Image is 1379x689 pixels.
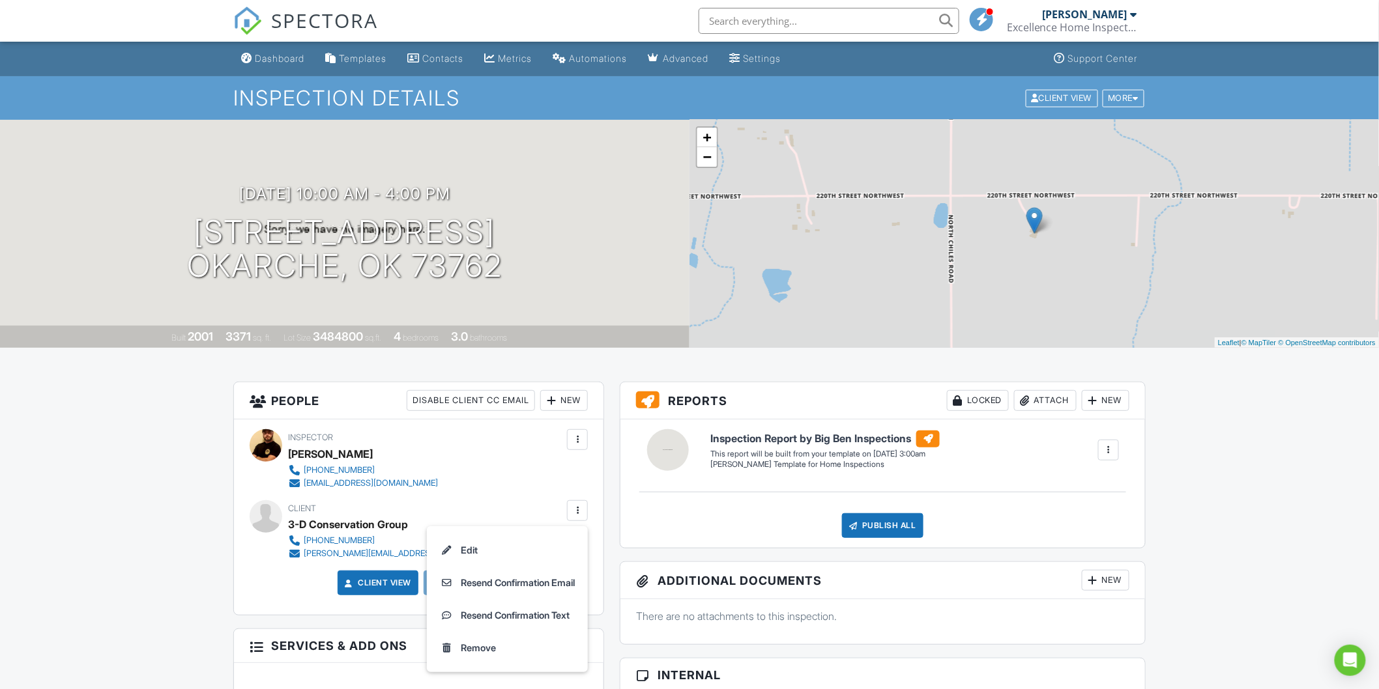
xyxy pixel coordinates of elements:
a: Dashboard [236,47,310,71]
div: 3484800 [313,330,364,343]
a: [EMAIL_ADDRESS][DOMAIN_NAME] [288,477,438,490]
div: Automations [569,53,627,64]
div: New [1082,570,1129,591]
a: Client View [342,576,411,589]
div: [PERSON_NAME][EMAIL_ADDRESS][DOMAIN_NAME] [304,548,502,559]
a: Remove [435,632,580,664]
h1: Inspection Details [233,87,1146,109]
div: This report will be built from your template on [DATE] 3:00am [710,449,940,459]
a: Zoom in [697,128,717,147]
div: 3371 [226,330,252,343]
span: bedrooms [403,333,439,343]
div: Excellence Home Inspections LLC [1007,21,1137,34]
a: [PERSON_NAME][EMAIL_ADDRESS][DOMAIN_NAME] [288,547,502,560]
div: Open Intercom Messenger [1335,645,1366,676]
span: Inspector [288,432,333,442]
div: | [1215,337,1379,348]
h6: Inspection Report by Big Ben Inspections [710,430,940,447]
div: 2001 [188,330,214,343]
a: © OpenStreetMap contributors [1279,339,1376,346]
a: Automations (Basic) [547,47,632,71]
div: 3-D Conservation Group [288,514,408,534]
h3: Additional Documents [620,562,1145,599]
div: Remove [461,640,496,656]
div: Client View [1026,89,1098,107]
a: Client View [1024,92,1101,102]
a: Support Center [1049,47,1143,71]
a: © MapTiler [1241,339,1277,346]
a: Resend Confirmation Text [435,599,580,632]
a: Metrics [479,47,537,71]
div: [PERSON_NAME] [1043,8,1127,21]
h1: [STREET_ADDRESS] Okarche, OK 73762 [187,215,502,284]
h3: Reports [620,382,1145,419]
div: Metrics [498,53,532,64]
div: [PHONE_NUMBER] [304,465,375,475]
div: Templates [339,53,386,64]
div: Locked [947,390,1009,411]
div: [PHONE_NUMBER] [304,535,375,546]
input: Search everything... [699,8,959,34]
a: [PHONE_NUMBER] [288,464,438,477]
span: Client [288,503,316,513]
div: New [540,390,588,411]
a: Contacts [402,47,469,71]
h3: [DATE] 10:00 am - 4:00 pm [239,185,450,203]
span: SPECTORA [271,7,378,34]
a: [PHONE_NUMBER] [288,534,502,547]
div: Advanced [663,53,708,64]
div: [EMAIL_ADDRESS][DOMAIN_NAME] [304,478,438,488]
a: SPECTORA [233,18,378,45]
div: Attach [1014,390,1077,411]
div: Disable Client CC Email [407,390,535,411]
span: sq. ft. [254,333,272,343]
a: Edit [435,534,580,567]
a: Zoom out [697,147,717,167]
div: [PERSON_NAME] Template for Home Inspections [710,459,940,470]
a: Leaflet [1218,339,1240,346]
span: Lot Size [284,333,312,343]
a: Settings [724,47,786,71]
a: Resend Confirmation Email [435,567,580,599]
a: Templates [320,47,392,71]
a: Advanced [643,47,714,71]
img: The Best Home Inspection Software - Spectora [233,7,262,35]
div: Contacts [422,53,463,64]
span: Built [172,333,186,343]
span: bathrooms [471,333,508,343]
div: 3.0 [452,330,469,343]
div: [PERSON_NAME] [288,444,373,464]
p: There are no attachments to this inspection. [636,609,1129,623]
div: Settings [743,53,781,64]
div: Dashboard [255,53,304,64]
div: New [1082,390,1129,411]
div: Publish All [842,513,923,538]
h3: Services & Add ons [234,629,603,663]
div: Support Center [1068,53,1138,64]
h3: People [234,382,603,419]
span: sq.ft. [366,333,382,343]
div: More [1103,89,1145,107]
div: 4 [394,330,401,343]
